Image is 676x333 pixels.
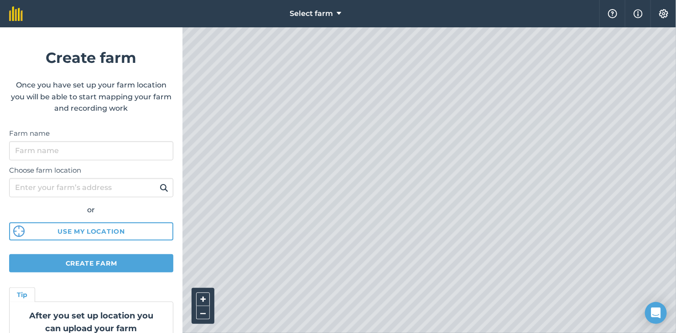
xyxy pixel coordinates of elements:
[290,8,333,19] span: Select farm
[9,178,173,197] input: Enter your farm’s address
[9,165,173,176] label: Choose farm location
[9,222,173,241] button: Use my location
[17,290,27,300] h4: Tip
[9,141,173,160] input: Farm name
[13,225,25,237] img: svg%3e
[9,128,173,139] label: Farm name
[9,204,173,216] div: or
[196,292,210,306] button: +
[160,182,168,193] img: svg+xml;base64,PHN2ZyB4bWxucz0iaHR0cDovL3d3dy53My5vcmcvMjAwMC9zdmciIHdpZHRoPSIxOSIgaGVpZ2h0PSIyNC...
[9,79,173,114] p: Once you have set up your farm location you will be able to start mapping your farm and recording...
[645,302,667,324] div: Open Intercom Messenger
[9,46,173,69] h1: Create farm
[9,254,173,272] button: Create farm
[607,9,618,18] img: A question mark icon
[196,306,210,319] button: –
[634,8,643,19] img: svg+xml;base64,PHN2ZyB4bWxucz0iaHR0cDovL3d3dy53My5vcmcvMjAwMC9zdmciIHdpZHRoPSIxNyIgaGVpZ2h0PSIxNy...
[658,9,669,18] img: A cog icon
[9,6,23,21] img: fieldmargin Logo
